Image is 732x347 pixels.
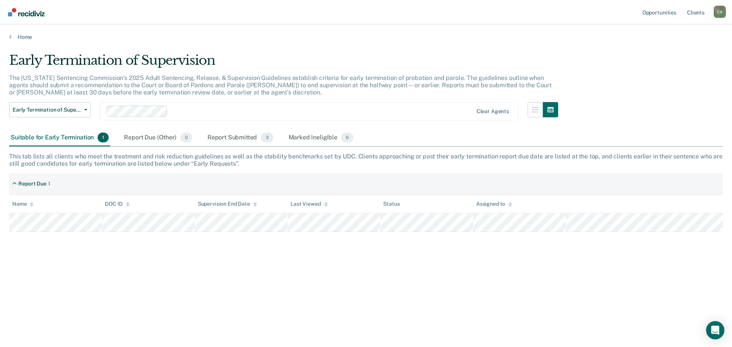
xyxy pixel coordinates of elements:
span: 0 [180,133,192,142]
div: C A [714,6,726,18]
div: Marked Ineligible [287,130,355,146]
button: Profile dropdown button [714,6,726,18]
div: This tab lists all clients who meet the treatment and risk reduction guidelines as well as the st... [9,153,723,167]
div: Assigned to [476,201,512,207]
a: Home [9,34,723,40]
span: Early Termination of Supervision [13,107,81,113]
div: Report Due [18,181,47,187]
div: Suitable for Early Termination [9,130,110,146]
div: DOC ID [105,201,129,207]
div: Early Termination of Supervision [9,53,558,74]
div: Status [383,201,400,207]
span: 3 [261,133,273,142]
span: 1 [98,133,109,142]
div: Open Intercom Messenger [706,321,724,339]
div: Clear agents [477,108,509,115]
div: Last Viewed [291,201,327,207]
div: Report Submitted [206,130,275,146]
div: Report Due (Other) [122,130,193,146]
span: 6 [341,133,353,142]
p: The [US_STATE] Sentencing Commission’s 2025 Adult Sentencing, Release, & Supervision Guidelines e... [9,74,552,96]
div: Name [12,201,34,207]
div: Supervision End Date [198,201,257,207]
div: 1 [48,181,50,187]
img: Recidiviz [8,8,45,16]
